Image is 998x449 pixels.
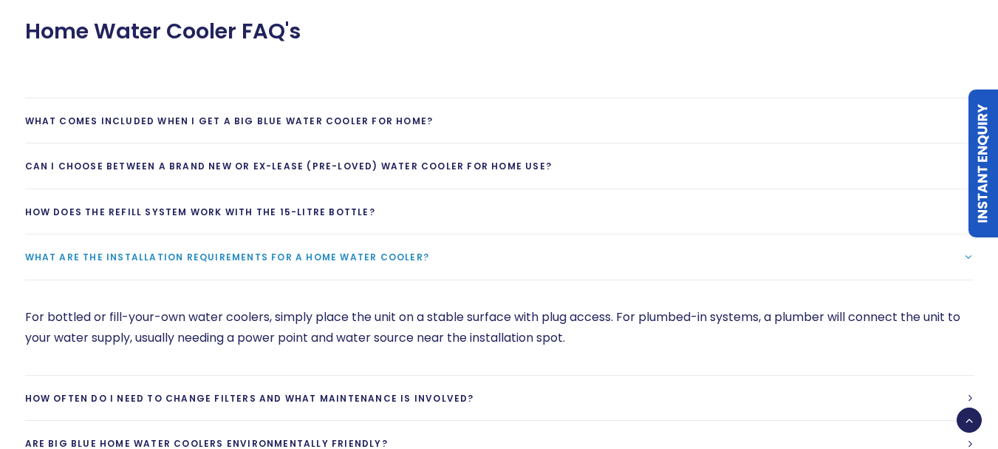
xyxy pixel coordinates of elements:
span: What are the installation requirements for a home water cooler? [25,251,430,263]
span: How often do I need to change filters and what maintenance is involved? [25,392,474,405]
p: For bottled or fill-your-own water coolers, simply place the unit on a stable surface with plug a... [25,307,974,348]
a: How does the refill system work with the 15-litre bottle? [25,189,974,234]
iframe: Chatbot [900,351,977,428]
a: What comes included when I get a Big Blue water cooler for home? [25,98,974,144]
span: How does the refill system work with the 15-litre bottle? [25,206,375,218]
a: How often do I need to change filters and what maintenance is involved? [25,376,974,421]
a: What are the installation requirements for a home water cooler? [25,234,974,280]
span: Can I choose between a brand new or ex-lease (pre-loved) water cooler for home use? [25,160,553,172]
a: Can I choose between a brand new or ex-lease (pre-loved) water cooler for home use? [25,144,974,189]
span: What comes included when I get a Big Blue water cooler for home? [25,115,434,127]
a: Instant Enquiry [968,90,998,237]
span: Home Water Cooler FAQ's [25,18,301,44]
